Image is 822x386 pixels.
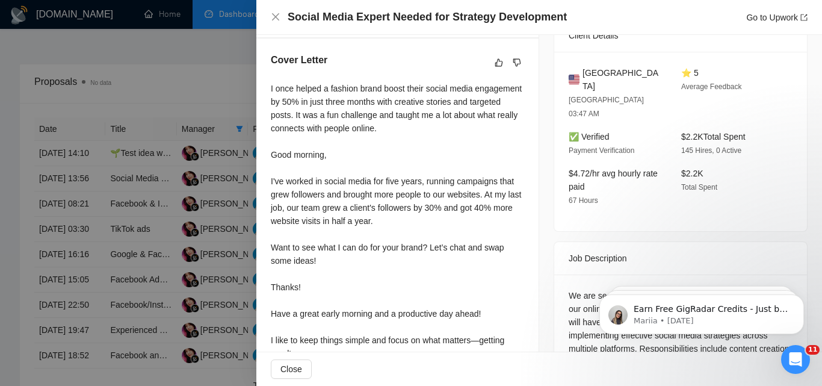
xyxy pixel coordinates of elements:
span: $2.2K Total Spent [681,132,746,142]
div: I once helped a fashion brand boost their social media engagement by 50% in just three months wit... [271,82,524,360]
button: like [492,55,506,70]
span: 67 Hours [569,196,598,205]
iframe: Intercom notifications message [581,269,822,353]
span: ✅ Verified [569,132,610,142]
button: dislike [510,55,524,70]
div: Client Details [569,19,793,52]
span: Average Feedback [681,82,742,91]
iframe: Intercom live chat [781,345,810,374]
span: dislike [513,58,521,67]
span: like [495,58,503,67]
span: 11 [806,345,820,355]
button: Close [271,360,312,379]
a: Go to Upworkexport [746,13,808,22]
span: Total Spent [681,183,717,191]
span: Close [280,363,302,376]
span: 145 Hires, 0 Active [681,146,741,155]
button: Close [271,12,280,22]
h4: Social Media Expert Needed for Strategy Development [288,10,567,25]
span: [GEOGRAPHIC_DATA] 03:47 AM [569,96,644,118]
span: $4.72/hr avg hourly rate paid [569,169,658,191]
span: close [271,12,280,22]
img: 🇺🇸 [569,73,579,86]
span: $2.2K [681,169,703,178]
span: ⭐ 5 [681,68,699,78]
h5: Cover Letter [271,53,327,67]
span: export [800,14,808,21]
span: [GEOGRAPHIC_DATA] [583,66,662,93]
span: Payment Verification [569,146,634,155]
div: Job Description [569,242,793,275]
